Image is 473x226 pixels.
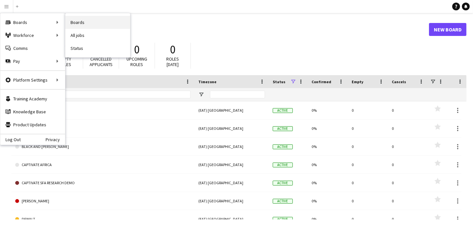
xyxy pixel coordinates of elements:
div: 0 [388,101,428,119]
span: Status [273,79,285,84]
a: Privacy [46,137,65,142]
a: Log Out [0,137,21,142]
div: 0% [308,119,348,137]
div: 0% [308,174,348,192]
div: (EAT) [GEOGRAPHIC_DATA] [194,138,269,155]
a: Boards [65,16,130,29]
a: BLACK AND [PERSON_NAME] [15,138,191,156]
div: (EAT) [GEOGRAPHIC_DATA] [194,101,269,119]
span: Timezone [198,79,216,84]
div: 0 [348,138,388,155]
button: Open Filter Menu [198,92,204,97]
div: (EAT) [GEOGRAPHIC_DATA] [194,119,269,137]
div: 0 [348,174,388,192]
div: (EAT) [GEOGRAPHIC_DATA] [194,192,269,210]
span: Roles [DATE] [167,56,179,67]
a: [PERSON_NAME] [15,192,191,210]
div: 0 [388,174,428,192]
span: Cancels [392,79,406,84]
span: Active [273,126,293,131]
a: Product Updates [0,118,65,131]
div: 0 [348,101,388,119]
input: Timezone Filter Input [210,91,265,98]
a: New Board [429,23,467,36]
span: Empty [352,79,363,84]
a: CAPTIVATE SFA RESEARCH DEMO [15,174,191,192]
div: Platform Settings [0,73,65,86]
div: 0% [308,192,348,210]
span: Active [273,108,293,113]
a: BAVARIA SMALT [15,119,191,138]
span: Upcoming roles [126,56,147,67]
div: Workforce [0,29,65,42]
div: 0 [388,192,428,210]
div: 0 [388,138,428,155]
span: Active [273,163,293,167]
div: 0 [388,119,428,137]
div: (EAT) [GEOGRAPHIC_DATA] [194,174,269,192]
div: 0 [388,156,428,174]
span: 0 [134,42,140,57]
div: 0 [348,192,388,210]
div: Pay [0,55,65,68]
a: BACARDI [15,101,191,119]
div: 0 [348,156,388,174]
a: Status [65,42,130,55]
span: Cancelled applicants [90,56,113,67]
span: Active [273,181,293,186]
div: 0% [308,138,348,155]
a: All jobs [65,29,130,42]
div: 0% [308,101,348,119]
a: Knowledge Base [0,105,65,118]
input: Board name Filter Input [27,91,191,98]
div: 0% [308,156,348,174]
div: 0 [348,119,388,137]
a: Training Academy [0,92,65,105]
h1: Boards [11,25,429,34]
span: Active [273,217,293,222]
a: Comms [0,42,65,55]
span: Active [273,199,293,204]
div: Boards [0,16,65,29]
span: Confirmed [312,79,331,84]
span: 0 [170,42,176,57]
a: CAPTIVATE AFRICA [15,156,191,174]
div: (EAT) [GEOGRAPHIC_DATA] [194,156,269,174]
span: Active [273,144,293,149]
